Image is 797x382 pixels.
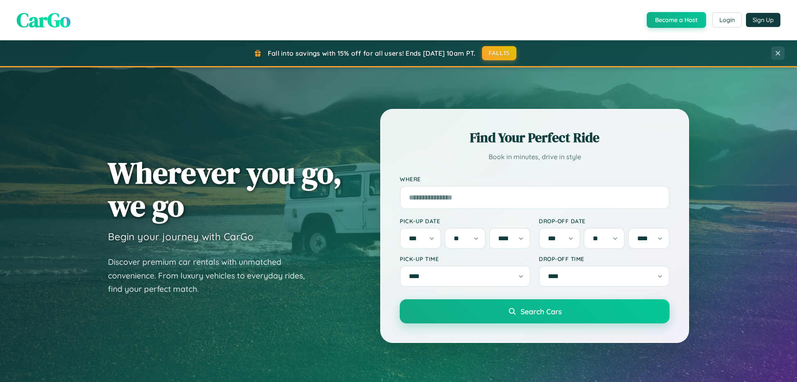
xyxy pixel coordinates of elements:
h3: Begin your journey with CarGo [108,230,254,243]
button: Become a Host [647,12,706,28]
button: Search Cars [400,299,670,323]
label: Where [400,175,670,182]
label: Pick-up Date [400,217,531,224]
label: Drop-off Time [539,255,670,262]
button: FALL15 [482,46,517,60]
button: Login [712,12,742,27]
h1: Wherever you go, we go [108,156,342,222]
label: Pick-up Time [400,255,531,262]
span: CarGo [17,6,71,34]
h2: Find Your Perfect Ride [400,128,670,147]
button: Sign Up [746,13,780,27]
span: Search Cars [521,307,562,316]
label: Drop-off Date [539,217,670,224]
span: Fall into savings with 15% off for all users! Ends [DATE] 10am PT. [268,49,476,57]
p: Discover premium car rentals with unmatched convenience. From luxury vehicles to everyday rides, ... [108,255,315,296]
p: Book in minutes, drive in style [400,151,670,163]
